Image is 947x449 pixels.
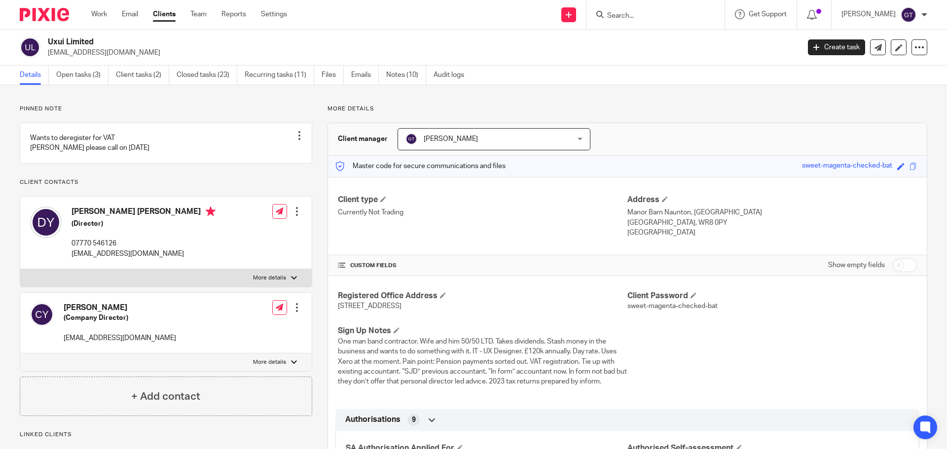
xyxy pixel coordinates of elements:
[20,37,40,58] img: svg%3E
[48,48,793,58] p: [EMAIL_ADDRESS][DOMAIN_NAME]
[253,274,286,282] p: More details
[206,207,216,216] i: Primary
[338,195,627,205] h4: Client type
[627,207,917,217] p: Manor Barn Naunton, [GEOGRAPHIC_DATA]
[30,303,54,326] img: svg%3E
[335,161,506,171] p: Master code for secure communications and files
[405,133,417,145] img: svg%3E
[177,66,237,85] a: Closed tasks (23)
[901,7,916,23] img: svg%3E
[64,303,176,313] h4: [PERSON_NAME]
[328,105,927,113] p: More details
[338,134,388,144] h3: Client manager
[338,303,401,310] span: [STREET_ADDRESS]
[627,291,917,301] h4: Client Password
[131,389,200,404] h4: + Add contact
[627,218,917,228] p: [GEOGRAPHIC_DATA], WR8 0PY
[627,303,718,310] span: sweet-magenta-checked-bat
[116,66,169,85] a: Client tasks (2)
[20,178,312,186] p: Client contacts
[221,9,246,19] a: Reports
[627,195,917,205] h4: Address
[72,219,216,229] h5: (Director)
[412,415,416,425] span: 9
[64,313,176,323] h5: (Company Director)
[345,414,401,425] span: Authorisations
[30,207,62,238] img: svg%3E
[72,239,216,248] p: 07770 546126
[56,66,109,85] a: Open tasks (3)
[72,207,216,219] h4: [PERSON_NAME] [PERSON_NAME]
[253,358,286,366] p: More details
[351,66,379,85] a: Emails
[424,136,478,142] span: [PERSON_NAME]
[338,291,627,301] h4: Registered Office Address
[20,431,312,439] p: Linked clients
[386,66,426,85] a: Notes (10)
[749,11,787,18] span: Get Support
[808,39,865,55] a: Create task
[91,9,107,19] a: Work
[802,161,892,172] div: sweet-magenta-checked-bat
[245,66,314,85] a: Recurring tasks (11)
[322,66,344,85] a: Files
[122,9,138,19] a: Email
[606,12,695,21] input: Search
[64,333,176,343] p: [EMAIL_ADDRESS][DOMAIN_NAME]
[20,105,312,113] p: Pinned note
[20,66,49,85] a: Details
[434,66,472,85] a: Audit logs
[338,207,627,217] p: Currently Not Trading
[338,262,627,270] h4: CUSTOM FIELDS
[20,8,69,21] img: Pixie
[190,9,207,19] a: Team
[627,228,917,238] p: [GEOGRAPHIC_DATA]
[153,9,176,19] a: Clients
[828,260,885,270] label: Show empty fields
[841,9,896,19] p: [PERSON_NAME]
[261,9,287,19] a: Settings
[72,249,216,259] p: [EMAIL_ADDRESS][DOMAIN_NAME]
[338,338,627,385] span: One man band contractor. Wife and him 50/50 LTD. Takes dividends. Stash money in the business and...
[48,37,644,47] h2: Uxui Limited
[338,326,627,336] h4: Sign Up Notes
